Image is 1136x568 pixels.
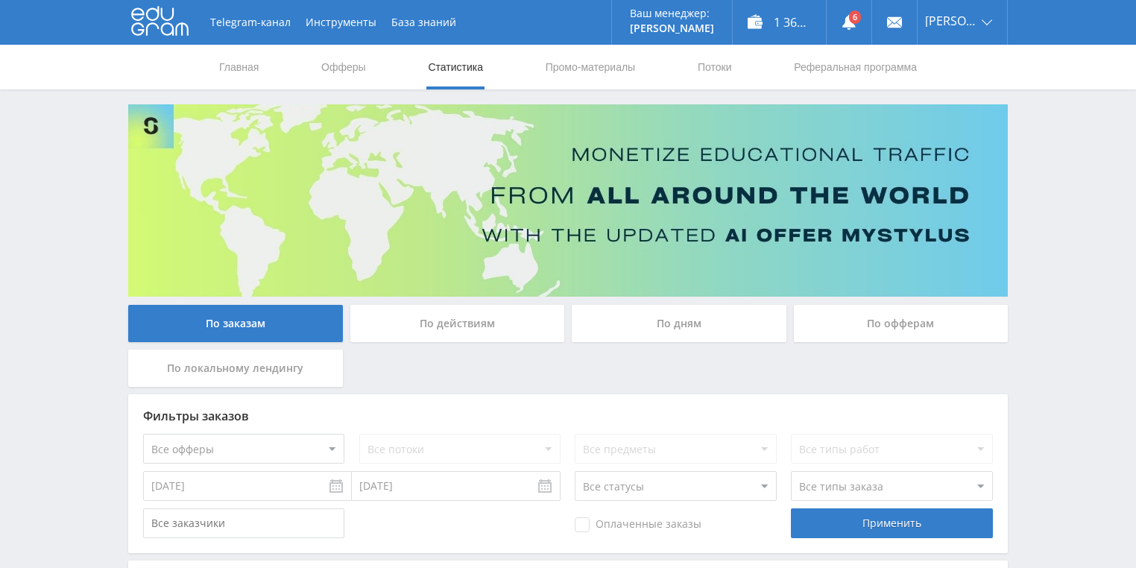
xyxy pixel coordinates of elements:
[791,508,992,538] div: Применить
[128,104,1008,297] img: Banner
[792,45,918,89] a: Реферальная программа
[630,22,714,34] p: [PERSON_NAME]
[696,45,733,89] a: Потоки
[218,45,260,89] a: Главная
[575,517,701,532] span: Оплаченные заказы
[630,7,714,19] p: Ваш менеджер:
[350,305,565,342] div: По действиям
[544,45,637,89] a: Промо-материалы
[572,305,786,342] div: По дням
[426,45,485,89] a: Статистика
[143,409,993,423] div: Фильтры заказов
[128,350,343,387] div: По локальному лендингу
[925,15,977,27] span: [PERSON_NAME]
[128,305,343,342] div: По заказам
[143,508,344,538] input: Все заказчики
[794,305,1009,342] div: По офферам
[320,45,367,89] a: Офферы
